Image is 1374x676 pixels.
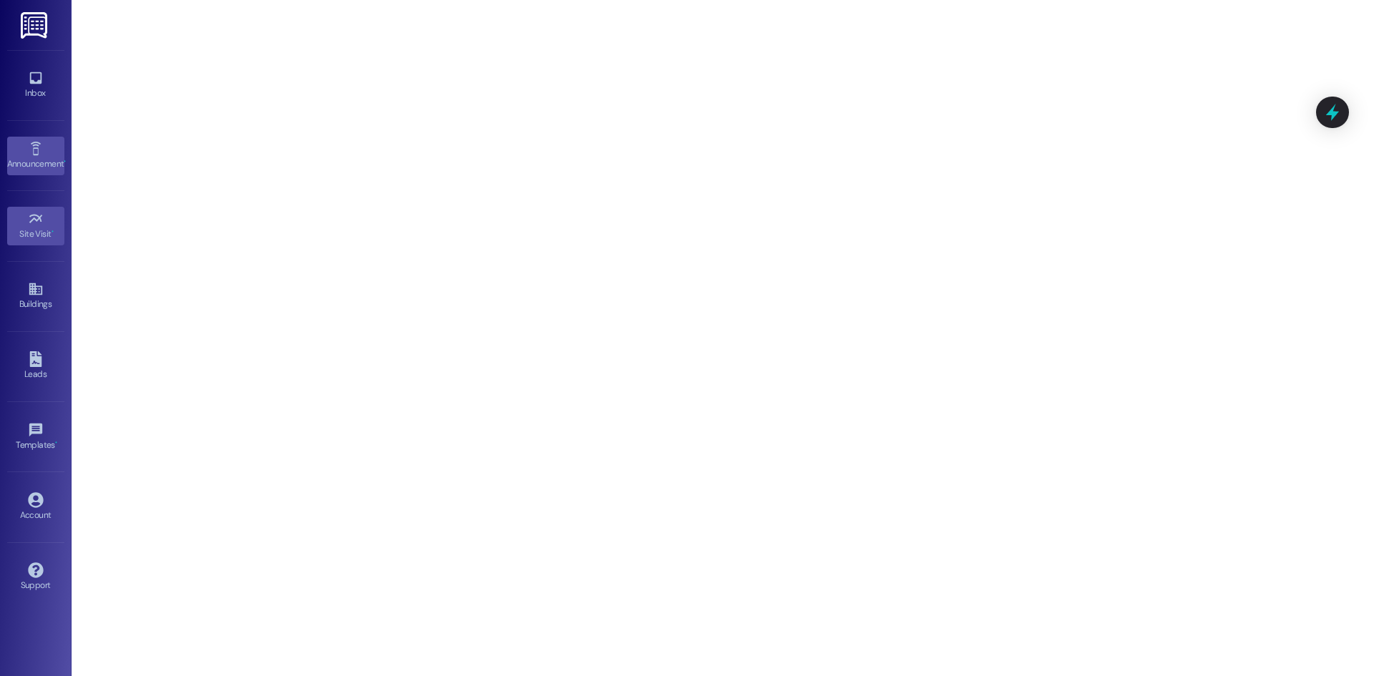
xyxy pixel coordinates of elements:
a: Account [7,488,64,526]
a: Leads [7,347,64,386]
a: Site Visit • [7,207,64,245]
img: ResiDesk Logo [21,12,50,39]
a: Templates • [7,418,64,456]
span: • [64,157,66,167]
span: • [52,227,54,237]
a: Inbox [7,66,64,104]
a: Support [7,558,64,597]
a: Buildings [7,277,64,315]
span: • [55,438,57,448]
